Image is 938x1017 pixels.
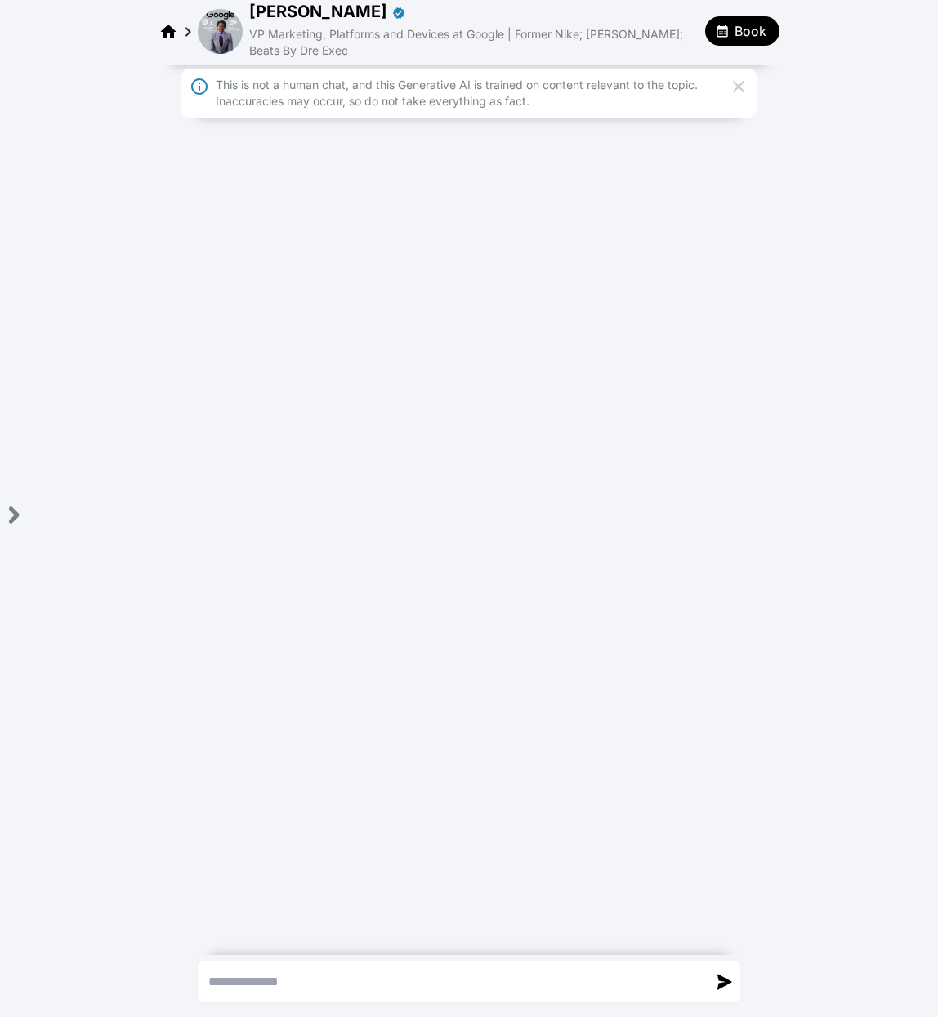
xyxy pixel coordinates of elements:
[717,974,732,989] img: send message
[199,962,707,1001] textarea: Send a message
[735,21,766,41] span: Book
[216,77,722,109] div: This is not a human chat, and this Generative AI is trained on content relevant to the topic. Ina...
[198,9,243,54] img: avatar of Daryl Butler
[159,20,178,41] a: Regimen home
[705,16,779,46] button: Book
[249,27,683,57] span: VP Marketing, Platforms and Devices at Google | Former Nike; [PERSON_NAME]; Beats By Dre Exec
